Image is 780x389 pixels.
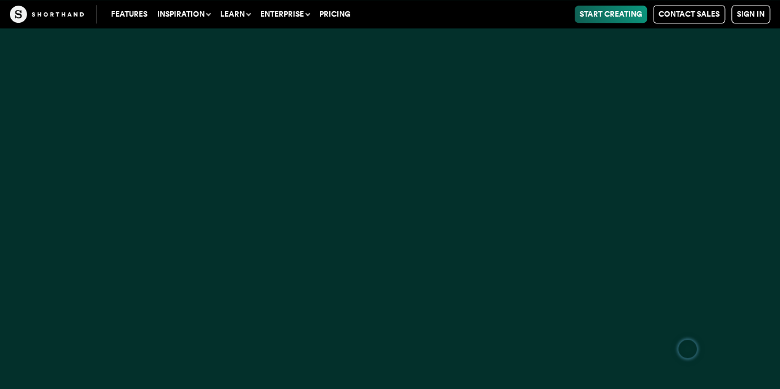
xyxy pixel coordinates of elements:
[314,6,355,23] a: Pricing
[152,6,215,23] button: Inspiration
[575,6,647,23] a: Start Creating
[10,6,84,23] img: The Craft
[215,6,255,23] button: Learn
[731,5,770,23] a: Sign in
[106,6,152,23] a: Features
[653,5,725,23] a: Contact Sales
[255,6,314,23] button: Enterprise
